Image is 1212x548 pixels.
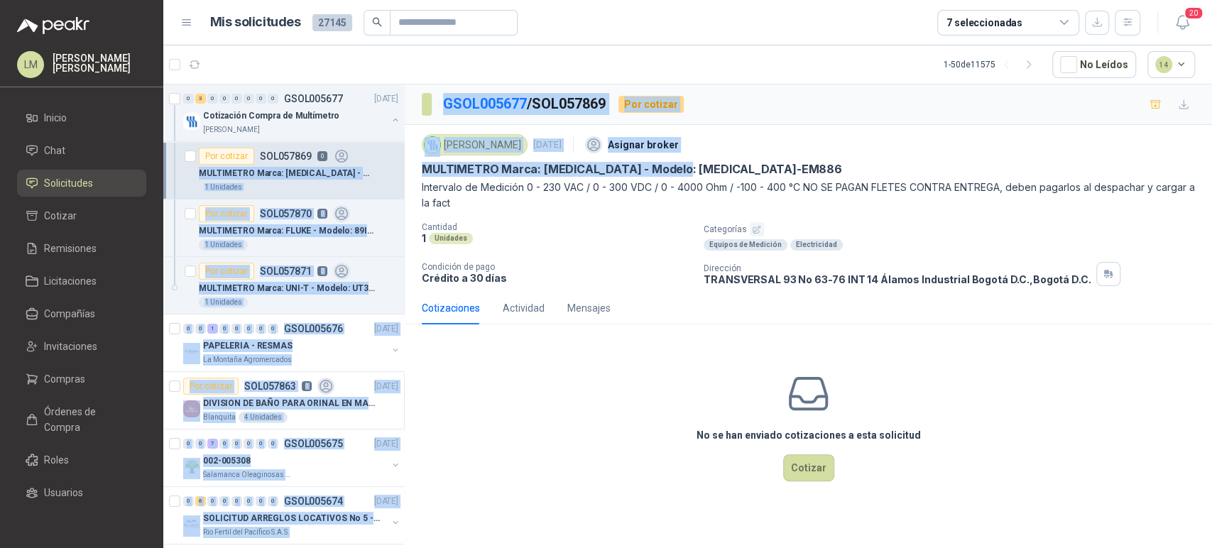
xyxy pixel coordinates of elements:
p: Categorías [704,222,1206,236]
p: [DATE] [533,138,562,152]
p: 0 [317,266,327,276]
p: [DATE] [374,437,398,451]
p: [DATE] [374,92,398,106]
div: Por cotizar [199,263,254,280]
div: 0 [183,324,194,334]
div: 0 [219,324,230,334]
h1: Mis solicitudes [210,12,301,33]
div: 1 Unidades [199,182,248,193]
div: 0 [219,496,230,506]
div: Equipos de Medición [704,239,787,251]
a: Roles [17,446,146,473]
p: GSOL005676 [284,324,343,334]
a: Compras [17,366,146,393]
button: 20 [1169,10,1195,35]
a: Invitaciones [17,333,146,360]
p: / SOL057869 [443,93,607,115]
div: 0 [244,439,254,449]
h3: No se han enviado cotizaciones a esta solicitud [697,427,921,443]
p: GSOL005674 [284,496,343,506]
p: 0 [317,209,327,219]
div: 0 [244,324,254,334]
div: Por cotizar [199,148,254,165]
a: Inicio [17,104,146,131]
div: 0 [244,496,254,506]
p: Cotización Compra de Multímetro [203,109,339,123]
div: 0 [256,496,266,506]
p: Crédito a 30 días [422,272,692,284]
div: 0 [219,94,230,104]
p: Intervalo de Medición 0 - 230 VAC / 0 - 300 VDC / 0 - 4000 Ohm / -100 - 400 °C NO SE PAGAN FLETES... [422,180,1195,211]
p: Rio Fertil del Pacífico S.A.S. [203,527,290,538]
img: Logo peakr [17,17,89,34]
p: DIVISION DE BAÑO PARA ORINAL EN MADERA O PLASTICA [203,397,380,410]
span: 20 [1184,6,1203,20]
a: Cotizar [17,202,146,229]
p: [PERSON_NAME] [PERSON_NAME] [53,53,146,73]
p: Dirección [704,263,1091,273]
span: Solicitudes [44,175,93,191]
span: Remisiones [44,241,97,256]
span: Invitaciones [44,339,97,354]
a: Órdenes de Compra [17,398,146,441]
div: Unidades [429,233,473,244]
span: Compras [44,371,85,387]
div: 0 [231,94,242,104]
span: Licitaciones [44,273,97,289]
p: [DATE] [374,380,398,393]
p: SOL057870 [260,209,312,219]
button: 14 [1147,51,1196,78]
p: La Montaña Agromercados [203,354,292,366]
p: [DATE] [374,322,398,336]
span: Cotizar [44,208,77,224]
p: Blanquita [203,412,236,423]
a: 0 0 7 0 0 0 0 0 GSOL005675[DATE] Company Logo002-005308Salamanca Oleaginosas SAS [183,435,401,481]
span: Órdenes de Compra [44,404,133,435]
a: Compañías [17,300,146,327]
div: 1 Unidades [199,239,248,251]
span: Roles [44,452,69,468]
div: 0 [256,324,266,334]
a: Chat [17,137,146,164]
a: 0 0 1 0 0 0 0 0 GSOL005676[DATE] Company LogoPAPELERIA - RESMASLa Montaña Agromercados [183,320,401,366]
button: No Leídos [1052,51,1136,78]
div: 0 [231,496,242,506]
div: 4 Unidades [239,412,288,423]
a: GSOL005677 [443,95,527,112]
p: 1 [422,232,426,244]
div: [PERSON_NAME] [422,134,528,155]
p: MULTIMETRO Marca: [MEDICAL_DATA] - Modelo: [MEDICAL_DATA]-EM886 [199,167,376,180]
div: Por cotizar [199,205,254,222]
div: 1 [207,324,218,334]
div: 0 [268,94,278,104]
div: 1 Unidades [199,297,248,308]
div: Actividad [503,300,545,316]
a: Categorías [17,512,146,539]
p: Cantidad [422,222,692,232]
a: Por cotizarSOL0578690MULTIMETRO Marca: [MEDICAL_DATA] - Modelo: [MEDICAL_DATA]-EM8861 Unidades [163,142,404,199]
a: Remisiones [17,235,146,262]
span: search [372,17,382,27]
button: Cotizar [783,454,834,481]
p: Salamanca Oleaginosas SAS [203,469,293,481]
div: 0 [256,439,266,449]
p: SOLICITUD ARREGLOS LOCATIVOS No 5 - PICHINDE [203,512,380,525]
a: Solicitudes [17,170,146,197]
span: Compañías [44,306,95,322]
p: SOL057863 [244,381,296,391]
div: 0 [207,496,218,506]
span: Inicio [44,110,67,126]
p: SOL057871 [260,266,312,276]
div: 0 [195,439,206,449]
div: Mensajes [567,300,611,316]
div: 0 [268,324,278,334]
div: 7 seleccionadas [946,15,1022,31]
p: 0 [317,151,327,161]
span: Usuarios [44,485,83,500]
a: Por cotizarSOL0578700MULTIMETRO Marca: FLUKE - Modelo: 89IV 11 Unidades [163,199,404,257]
img: Company Logo [183,400,200,417]
p: PAPELERIA - RESMAS [203,339,293,353]
div: 0 [183,496,194,506]
div: Por cotizar [183,378,239,395]
p: GSOL005677 [284,94,343,104]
